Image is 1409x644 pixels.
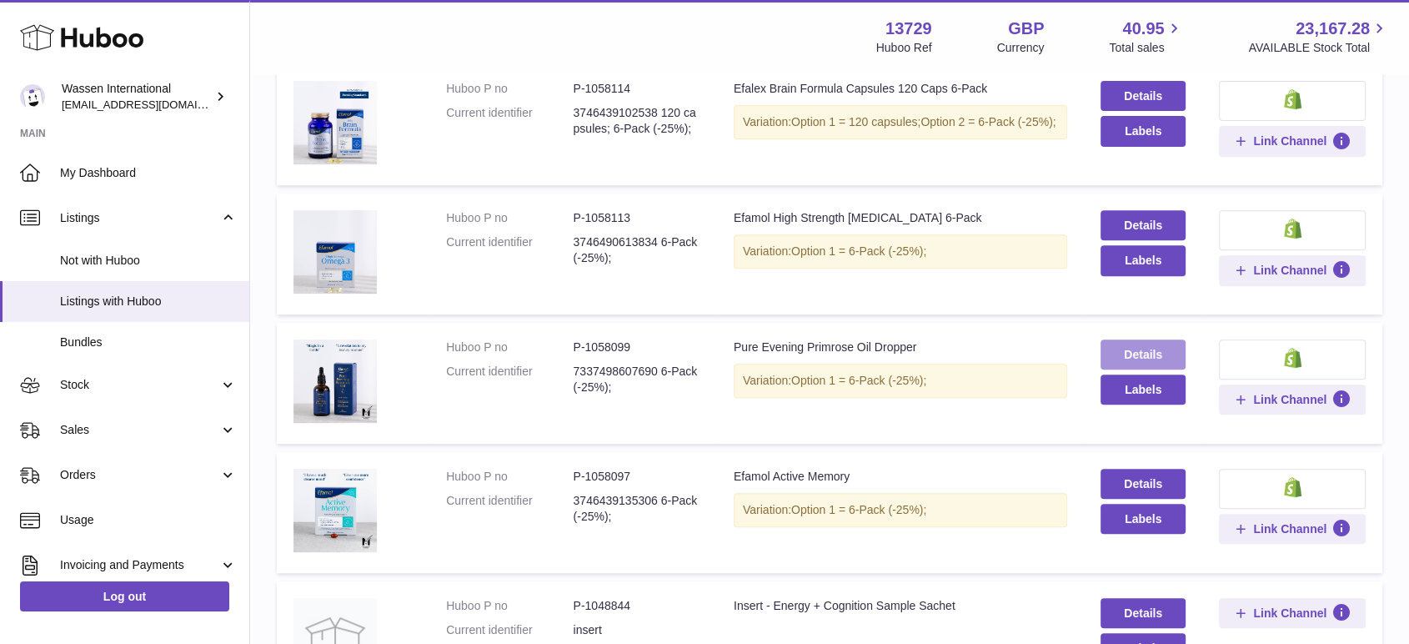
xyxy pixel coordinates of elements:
img: shopify-small.png [1284,348,1301,368]
dd: 3746490613834 6-Pack (-25%); [573,234,699,266]
div: Wassen International [62,81,212,113]
button: Labels [1101,375,1186,405]
img: Efamol High Strength Fish Oil 6-Pack [293,210,377,294]
span: Link Channel [1253,521,1326,536]
span: [EMAIL_ADDRESS][DOMAIN_NAME] [62,98,245,111]
span: Invoicing and Payments [60,557,219,573]
span: 40.95 [1122,18,1164,40]
div: Currency [997,40,1045,56]
span: Total sales [1109,40,1183,56]
span: Listings with Huboo [60,294,237,309]
span: Usage [60,512,237,528]
dt: Huboo P no [446,340,573,355]
a: Details [1101,469,1186,499]
dd: P-1058099 [573,340,699,355]
button: Link Channel [1219,514,1366,544]
span: Option 1 = 6-Pack (-25%); [791,374,926,387]
strong: 13729 [885,18,932,40]
button: Link Channel [1219,126,1366,156]
button: Link Channel [1219,255,1366,285]
span: Bundles [60,335,237,350]
img: shopify-small.png [1284,477,1301,497]
img: Efalex Brain Formula Capsules 120 Caps 6-Pack [293,81,377,164]
img: Efamol Active Memory [293,469,377,552]
dd: P-1048844 [573,598,699,614]
dt: Current identifier [446,105,573,137]
button: Link Channel [1219,385,1366,415]
div: Variation: [734,105,1067,139]
dt: Current identifier [446,493,573,525]
span: Listings [60,210,219,226]
div: Pure Evening Primrose Oil Dropper [734,340,1067,355]
span: Link Channel [1253,606,1326,621]
span: Option 1 = 120 capsules; [791,115,920,128]
dd: insert [573,622,699,638]
dt: Huboo P no [446,210,573,226]
span: Option 2 = 6-Pack (-25%); [920,115,1055,128]
button: Labels [1101,116,1186,146]
button: Labels [1101,245,1186,275]
a: Details [1101,598,1186,628]
dd: P-1058113 [573,210,699,226]
dt: Huboo P no [446,81,573,97]
button: Link Channel [1219,598,1366,628]
span: Not with Huboo [60,253,237,269]
span: Option 1 = 6-Pack (-25%); [791,503,926,516]
img: shopify-small.png [1284,89,1301,109]
a: Details [1101,81,1186,111]
dt: Current identifier [446,622,573,638]
div: Huboo Ref [876,40,932,56]
dt: Current identifier [446,364,573,395]
img: gemma.moses@wassen.com [20,84,45,109]
dd: 7337498607690 6-Pack (-25%); [573,364,699,395]
img: shopify-small.png [1284,219,1301,239]
span: Stock [60,377,219,393]
a: 40.95 Total sales [1109,18,1183,56]
dd: P-1058097 [573,469,699,485]
dt: Huboo P no [446,598,573,614]
span: Link Channel [1253,263,1326,278]
span: My Dashboard [60,165,237,181]
span: 23,167.28 [1296,18,1370,40]
span: Option 1 = 6-Pack (-25%); [791,244,926,258]
dd: 3746439135306 6-Pack (-25%); [573,493,699,525]
div: Variation: [734,234,1067,269]
div: Efamol Active Memory [734,469,1067,485]
dt: Huboo P no [446,469,573,485]
dd: P-1058114 [573,81,699,97]
span: Link Channel [1253,133,1326,148]
span: AVAILABLE Stock Total [1248,40,1389,56]
a: Log out [20,581,229,611]
div: Efalex Brain Formula Capsules 120 Caps 6-Pack [734,81,1067,97]
div: Insert - Energy + Cognition Sample Sachet [734,598,1067,614]
a: 23,167.28 AVAILABLE Stock Total [1248,18,1389,56]
a: Details [1101,210,1186,240]
dd: 3746439102538 120 capsules; 6-Pack (-25%); [573,105,699,137]
strong: GBP [1008,18,1044,40]
span: Sales [60,422,219,438]
dt: Current identifier [446,234,573,266]
a: Details [1101,340,1186,370]
span: Orders [60,467,219,483]
img: Pure Evening Primrose Oil Dropper [293,340,377,423]
div: Variation: [734,364,1067,398]
span: Link Channel [1253,392,1326,407]
button: Labels [1101,504,1186,534]
div: Variation: [734,493,1067,527]
div: Efamol High Strength [MEDICAL_DATA] 6-Pack [734,210,1067,226]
